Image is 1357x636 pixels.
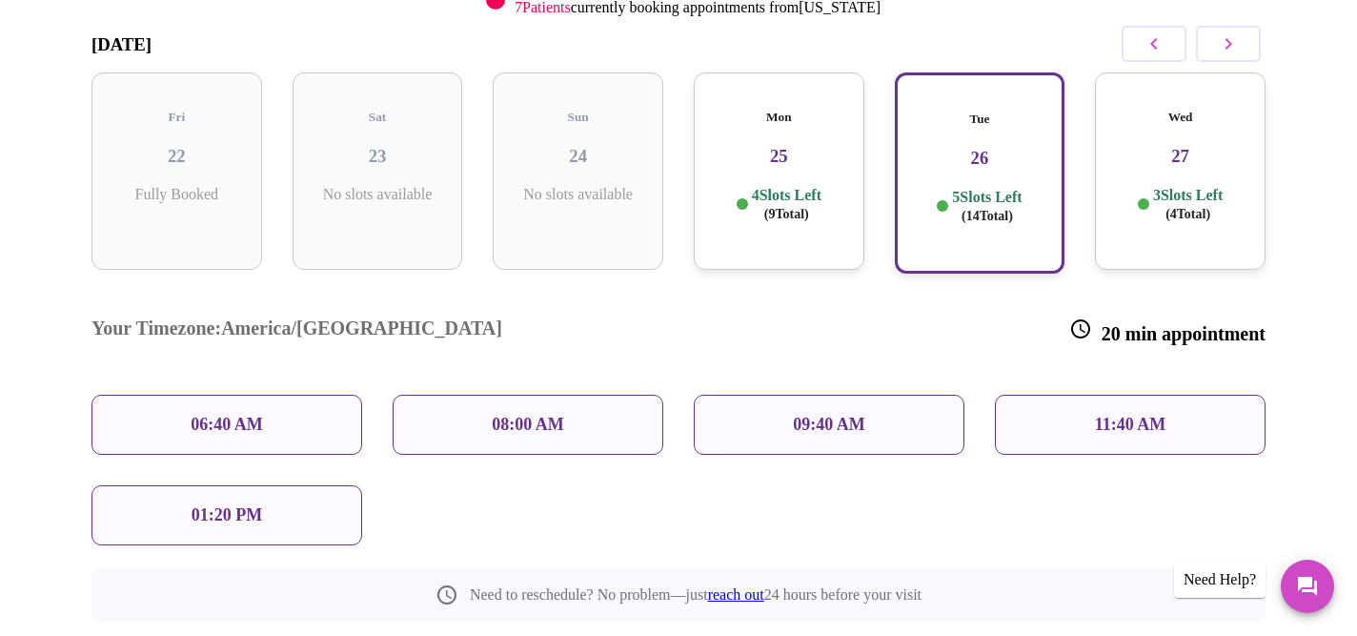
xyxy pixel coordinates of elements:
span: ( 14 Total) [962,209,1013,223]
h3: 25 [709,146,849,167]
h5: Wed [1110,110,1250,125]
p: 08:00 AM [492,415,564,435]
p: No slots available [308,186,448,203]
h5: Tue [912,112,1048,127]
p: Fully Booked [107,186,247,203]
a: reach out [708,586,764,603]
p: 5 Slots Left [952,188,1022,225]
h3: [DATE] [91,34,152,55]
p: 01:20 PM [192,505,262,525]
span: ( 4 Total) [1165,207,1210,221]
p: 3 Slots Left [1153,186,1223,223]
button: Messages [1281,560,1334,613]
p: Need to reschedule? No problem—just 24 hours before your visit [470,586,922,604]
p: 4 Slots Left [752,186,821,223]
h3: 22 [107,146,247,167]
p: 06:40 AM [191,415,263,435]
h3: 24 [508,146,648,167]
p: 11:40 AM [1095,415,1166,435]
h5: Mon [709,110,849,125]
h3: 20 min appointment [1069,318,1266,345]
div: Need Help? [1174,562,1266,598]
h5: Sun [508,110,648,125]
h3: 23 [308,146,448,167]
h5: Sat [308,110,448,125]
h3: 26 [912,148,1048,169]
p: 09:40 AM [793,415,865,435]
span: ( 9 Total) [764,207,809,221]
p: No slots available [508,186,648,203]
h3: 27 [1110,146,1250,167]
h5: Fri [107,110,247,125]
h3: Your Timezone: America/[GEOGRAPHIC_DATA] [91,318,502,345]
